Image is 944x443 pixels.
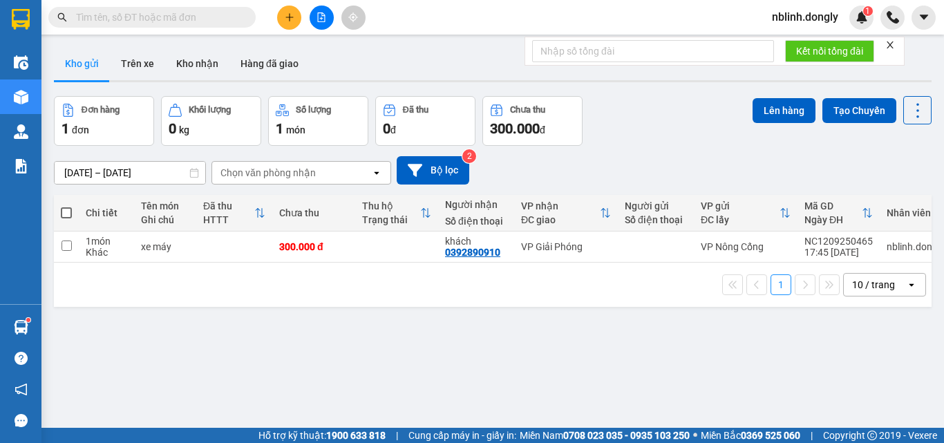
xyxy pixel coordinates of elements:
[625,200,687,211] div: Người gửi
[76,10,239,25] input: Tìm tên, số ĐT hoặc mã đơn
[54,47,110,80] button: Kho gửi
[396,428,398,443] span: |
[701,428,800,443] span: Miền Bắc
[804,214,862,225] div: Ngày ĐH
[165,47,229,80] button: Kho nhận
[771,274,791,295] button: 1
[220,166,316,180] div: Chọn văn phòng nhận
[785,40,874,62] button: Kết nối tổng đài
[375,96,475,146] button: Đã thu0đ
[14,159,28,173] img: solution-icon
[521,214,600,225] div: ĐC giao
[521,200,600,211] div: VP nhận
[797,195,880,232] th: Toggle SortBy
[804,200,862,211] div: Mã GD
[62,120,69,137] span: 1
[196,195,272,232] th: Toggle SortBy
[796,44,863,59] span: Kết nối tổng đài
[694,195,797,232] th: Toggle SortBy
[521,241,611,252] div: VP Giải Phóng
[54,96,154,146] button: Đơn hàng1đơn
[887,11,899,23] img: phone-icon
[110,47,165,80] button: Trên xe
[804,236,873,247] div: NC1209250465
[445,236,507,247] div: khách
[15,352,28,365] span: question-circle
[865,6,870,16] span: 1
[514,195,618,232] th: Toggle SortBy
[482,96,583,146] button: Chưa thu300.000đ
[14,124,28,139] img: warehouse-icon
[15,414,28,427] span: message
[229,47,310,80] button: Hàng đã giao
[82,105,120,115] div: Đơn hàng
[403,105,428,115] div: Đã thu
[348,12,358,22] span: aim
[57,12,67,22] span: search
[510,105,545,115] div: Chưa thu
[811,428,813,443] span: |
[867,431,877,440] span: copyright
[203,200,254,211] div: Đã thu
[885,40,895,50] span: close
[462,149,476,163] sup: 2
[86,247,127,258] div: Khác
[14,55,28,70] img: warehouse-icon
[520,428,690,443] span: Miền Nam
[918,11,930,23] span: caret-down
[912,6,936,30] button: caret-down
[532,40,774,62] input: Nhập số tổng đài
[141,214,189,225] div: Ghi chú
[701,200,780,211] div: VP gửi
[317,12,326,22] span: file-add
[258,428,386,443] span: Hỗ trợ kỹ thuật:
[445,247,500,258] div: 0392890910
[753,98,815,123] button: Lên hàng
[362,200,420,211] div: Thu hộ
[179,124,189,135] span: kg
[906,279,917,290] svg: open
[72,124,89,135] span: đơn
[540,124,545,135] span: đ
[490,120,540,137] span: 300.000
[276,120,283,137] span: 1
[296,105,331,115] div: Số lượng
[141,241,189,252] div: xe máy
[701,241,791,252] div: VP Nông Cống
[362,214,420,225] div: Trạng thái
[701,214,780,225] div: ĐC lấy
[279,207,348,218] div: Chưa thu
[161,96,261,146] button: Khối lượng0kg
[408,428,516,443] span: Cung cấp máy in - giấy in:
[383,120,390,137] span: 0
[12,9,30,30] img: logo-vxr
[14,90,28,104] img: warehouse-icon
[563,430,690,441] strong: 0708 023 035 - 0935 103 250
[341,6,366,30] button: aim
[856,11,868,23] img: icon-new-feature
[268,96,368,146] button: Số lượng1món
[285,12,294,22] span: plus
[26,318,30,322] sup: 1
[822,98,896,123] button: Tạo Chuyến
[277,6,301,30] button: plus
[15,383,28,396] span: notification
[445,199,507,210] div: Người nhận
[86,236,127,247] div: 1 món
[355,195,438,232] th: Toggle SortBy
[390,124,396,135] span: đ
[203,214,254,225] div: HTTT
[804,247,873,258] div: 17:45 [DATE]
[326,430,386,441] strong: 1900 633 818
[189,105,231,115] div: Khối lượng
[169,120,176,137] span: 0
[286,124,305,135] span: món
[693,433,697,438] span: ⚪️
[141,200,189,211] div: Tên món
[279,241,348,252] div: 300.000 đ
[397,156,469,185] button: Bộ lọc
[86,207,127,218] div: Chi tiết
[445,216,507,227] div: Số điện thoại
[761,8,849,26] span: nblinh.dongly
[863,6,873,16] sup: 1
